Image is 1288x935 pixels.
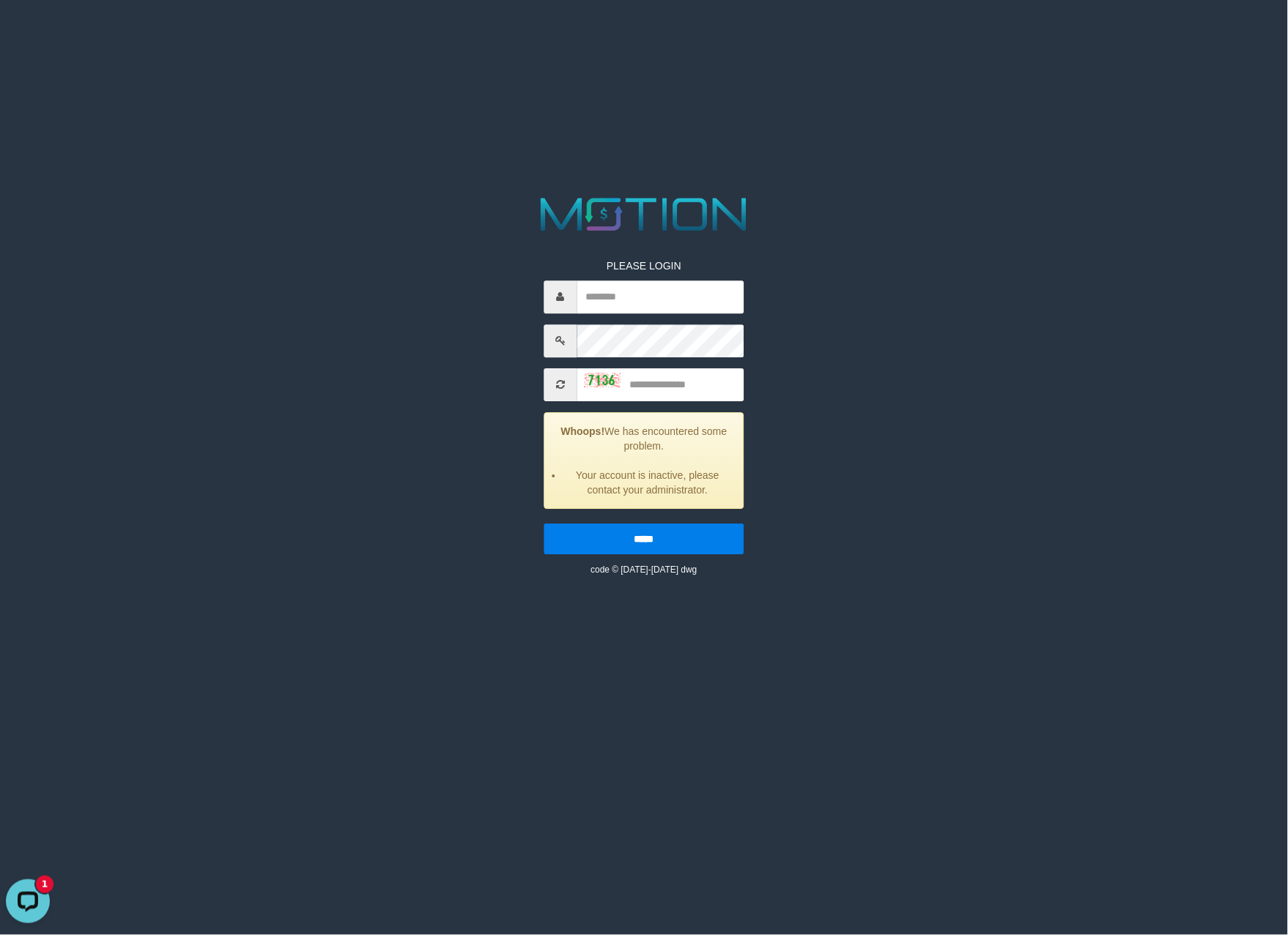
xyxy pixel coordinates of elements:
img: captcha [584,373,621,387]
img: MOTION_logo.png [531,192,757,236]
div: New messages notification [36,2,53,20]
li: Your account is inactive, please contact your administrator. [563,468,732,497]
div: We has encountered some problem. [544,412,744,509]
strong: Whoops! [561,425,605,437]
small: code © [DATE]-[DATE] dwg [591,565,697,575]
button: Open LiveChat chat widget [6,6,50,50]
p: PLEASE LOGIN [544,258,744,273]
